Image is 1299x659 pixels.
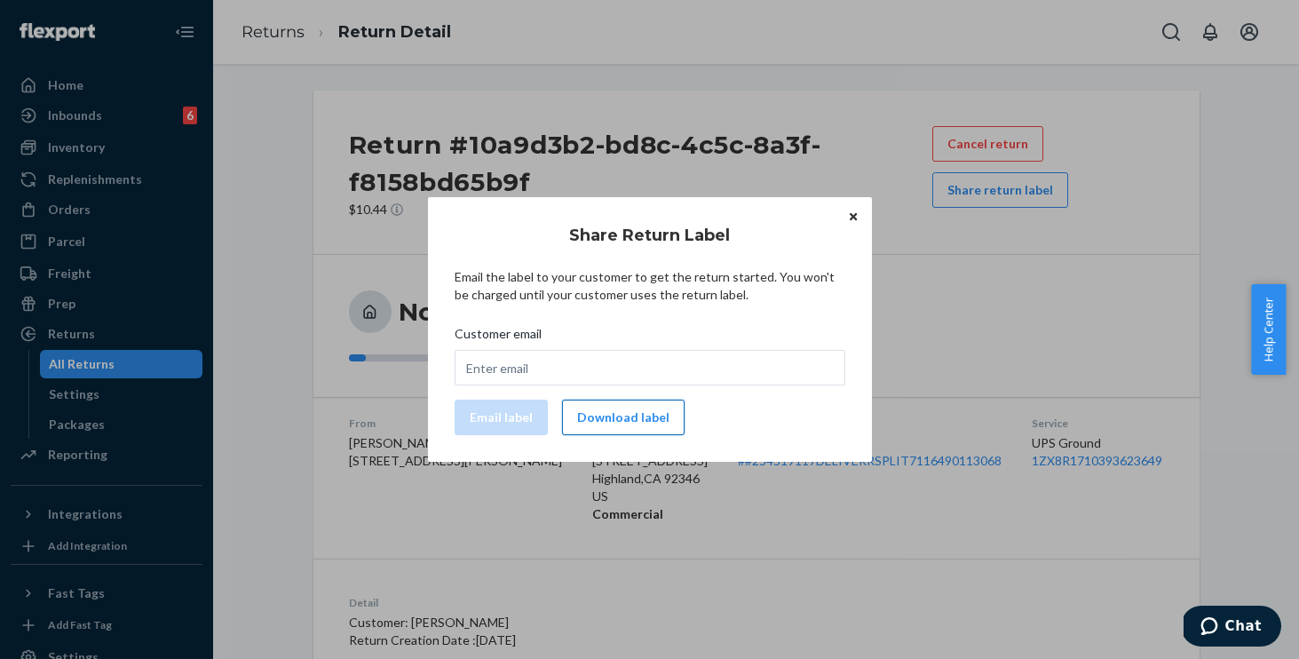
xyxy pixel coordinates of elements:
[455,325,542,350] span: Customer email
[569,224,730,247] h3: Share Return Label
[455,350,845,385] input: Customer email
[455,268,845,304] p: Email the label to your customer to get the return started. You won't be charged until your custo...
[844,206,862,226] button: Close
[562,400,685,435] button: Download label
[455,400,548,435] button: Email label
[42,12,78,28] span: Chat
